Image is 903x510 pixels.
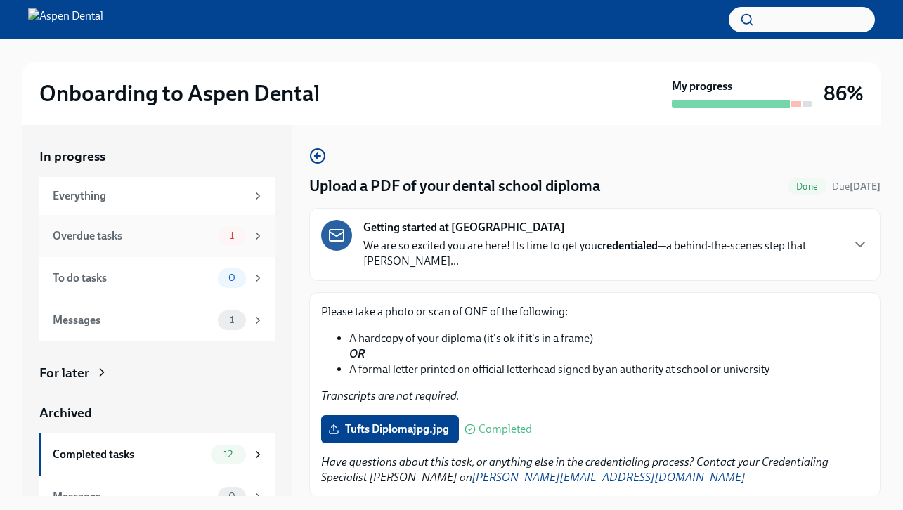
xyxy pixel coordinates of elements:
a: Archived [39,404,275,422]
span: 0 [220,273,244,283]
h4: Upload a PDF of your dental school diploma [309,176,600,197]
a: For later [39,364,275,382]
div: Completed tasks [53,447,205,462]
img: Aspen Dental [28,8,103,31]
strong: My progress [672,79,732,94]
div: Overdue tasks [53,228,212,244]
strong: OR [349,347,365,360]
span: 1 [221,230,242,241]
li: A formal letter printed on official letterhead signed by an authority at school or university [349,362,869,377]
span: Done [788,181,826,192]
label: Tufts Diplomajpg.jpg [321,415,459,443]
em: Have questions about this task, or anything else in the credentialing process? Contact your Crede... [321,455,829,484]
p: Please take a photo or scan of ONE of the following: [321,304,869,320]
div: Everything [53,188,246,204]
li: A hardcopy of your diploma (it's ok if it's in a frame) [349,331,869,362]
a: In progress [39,148,275,166]
div: Messages [53,313,212,328]
div: For later [39,364,89,382]
p: We are so excited you are here! Its time to get you —a behind-the-scenes step that [PERSON_NAME]... [363,238,840,269]
a: Completed tasks12 [39,433,275,476]
span: 0 [220,491,244,502]
em: Transcripts are not required. [321,389,460,403]
span: Due [832,181,881,192]
a: [PERSON_NAME][EMAIL_ADDRESS][DOMAIN_NAME] [472,471,746,484]
strong: credentialed [597,239,658,252]
h2: Onboarding to Aspen Dental [39,79,320,107]
span: August 12th, 2025 10:00 [832,180,881,193]
strong: [DATE] [850,181,881,192]
div: To do tasks [53,270,212,286]
span: Completed [479,424,532,435]
span: 12 [215,449,241,459]
span: Tufts Diplomajpg.jpg [331,422,449,436]
strong: Getting started at [GEOGRAPHIC_DATA] [363,220,565,235]
a: Everything [39,177,275,215]
a: Messages1 [39,299,275,341]
div: Messages [53,489,212,504]
span: 1 [221,315,242,325]
h3: 86% [824,81,864,106]
a: Overdue tasks1 [39,215,275,257]
a: To do tasks0 [39,257,275,299]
